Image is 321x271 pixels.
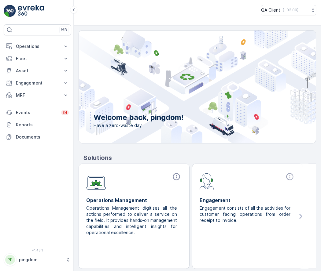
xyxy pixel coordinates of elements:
[4,77,71,89] button: Engagement
[94,113,184,122] p: Welcome back, pingdom!
[16,92,59,98] p: MRF
[86,197,182,204] p: Operations Management
[16,122,69,128] p: Reports
[4,119,71,131] a: Reports
[4,40,71,52] button: Operations
[283,8,298,13] p: ( +03:00 )
[200,172,214,190] img: module-icon
[4,52,71,65] button: Fleet
[86,172,106,190] img: module-icon
[16,68,59,74] p: Asset
[51,31,316,143] img: city illustration
[94,122,184,128] span: Have a zero-waste day
[4,65,71,77] button: Asset
[16,134,69,140] p: Documents
[4,253,71,266] button: PPpingdom
[5,255,15,265] div: PP
[200,205,290,223] p: Engagement consists of all the activities for customer facing operations from order receipt to in...
[16,110,57,116] p: Events
[4,89,71,101] button: MRF
[83,153,316,162] p: Solutions
[19,257,63,263] p: pingdom
[4,248,71,252] span: v 1.48.1
[4,5,16,17] img: logo
[261,7,280,13] p: QA Client
[16,80,59,86] p: Engagement
[4,107,71,119] a: Events34
[62,110,68,115] p: 34
[261,5,316,15] button: QA Client(+03:00)
[16,43,59,49] p: Operations
[200,197,295,204] p: Engagement
[18,5,44,17] img: logo_light-DOdMpM7g.png
[4,131,71,143] a: Documents
[61,27,67,32] p: ⌘B
[86,205,177,236] p: Operations Management digitises all the actions performed to deliver a service on the field. It p...
[16,56,59,62] p: Fleet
